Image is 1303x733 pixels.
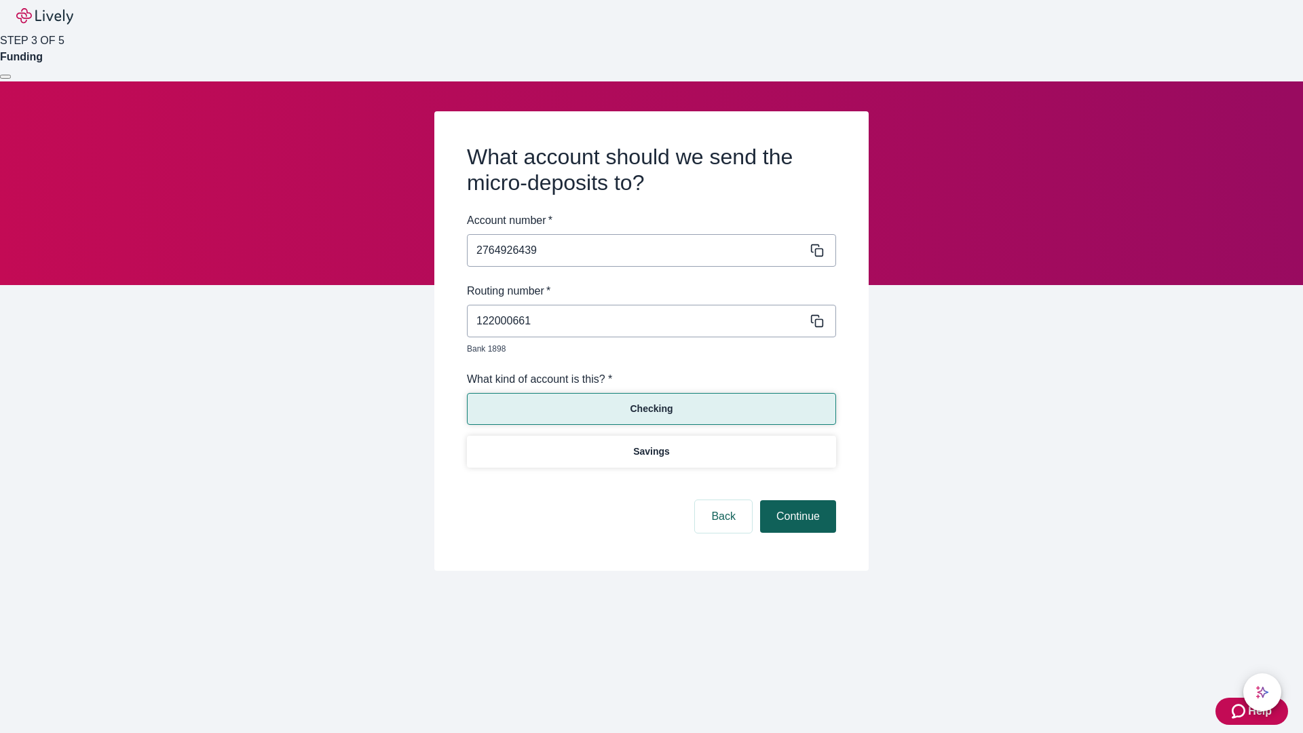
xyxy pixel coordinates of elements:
[467,393,836,425] button: Checking
[1248,703,1272,719] span: Help
[1215,698,1288,725] button: Zendesk support iconHelp
[16,8,73,24] img: Lively
[810,314,824,328] svg: Copy to clipboard
[630,402,673,416] p: Checking
[810,244,824,257] svg: Copy to clipboard
[633,445,670,459] p: Savings
[695,500,752,533] button: Back
[467,212,552,229] label: Account number
[808,241,827,260] button: Copy message content to clipboard
[467,144,836,196] h2: What account should we send the micro-deposits to?
[467,283,550,299] label: Routing number
[808,312,827,331] button: Copy message content to clipboard
[467,436,836,468] button: Savings
[467,371,612,388] label: What kind of account is this? *
[1255,685,1269,699] svg: Lively AI Assistant
[1243,673,1281,711] button: chat
[760,500,836,533] button: Continue
[467,343,827,355] p: Bank 1898
[1232,703,1248,719] svg: Zendesk support icon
